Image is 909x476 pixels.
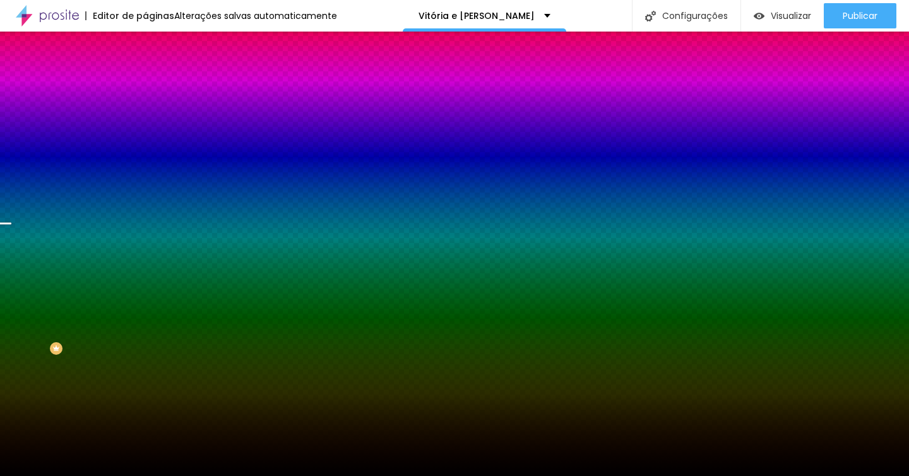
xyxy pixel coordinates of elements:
img: view-1.svg [754,11,764,21]
font: Publicar [843,9,877,22]
button: Visualizar [741,3,824,28]
img: Ícone [645,11,656,21]
font: Vitória e [PERSON_NAME] [419,9,535,22]
font: Configurações [662,9,728,22]
button: Publicar [824,3,896,28]
font: Editor de páginas [93,9,174,22]
font: Visualizar [771,9,811,22]
font: Alterações salvas automaticamente [174,9,337,22]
